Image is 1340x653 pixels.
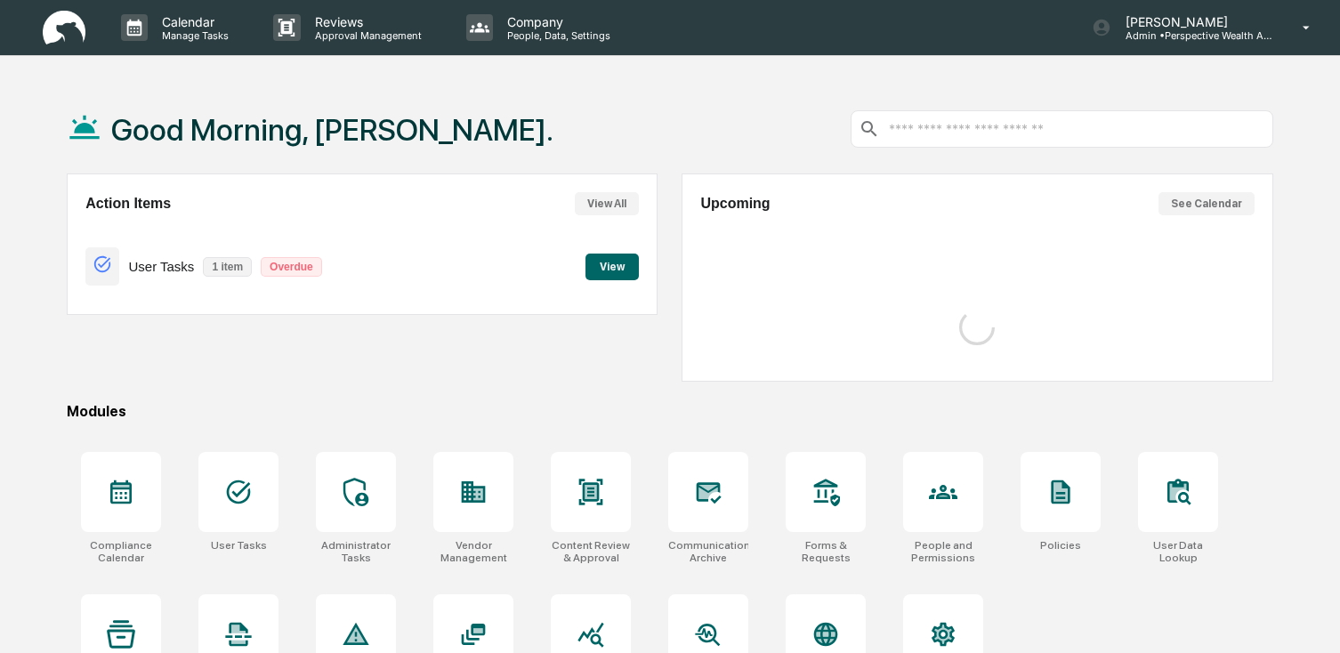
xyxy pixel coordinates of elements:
[700,196,770,212] h2: Upcoming
[261,257,322,277] p: Overdue
[903,539,983,564] div: People and Permissions
[1111,29,1277,42] p: Admin • Perspective Wealth Advisors
[111,112,553,148] h1: Good Morning, [PERSON_NAME].
[1111,14,1277,29] p: [PERSON_NAME]
[67,403,1272,420] div: Modules
[211,539,267,552] div: User Tasks
[575,192,639,215] button: View All
[1138,539,1218,564] div: User Data Lookup
[585,257,639,274] a: View
[148,14,238,29] p: Calendar
[786,539,866,564] div: Forms & Requests
[301,29,431,42] p: Approval Management
[81,539,161,564] div: Compliance Calendar
[1158,192,1255,215] button: See Calendar
[493,14,619,29] p: Company
[203,257,252,277] p: 1 item
[128,259,194,274] p: User Tasks
[585,254,639,280] button: View
[43,11,85,45] img: logo
[148,29,238,42] p: Manage Tasks
[85,196,171,212] h2: Action Items
[433,539,513,564] div: Vendor Management
[551,539,631,564] div: Content Review & Approval
[301,14,431,29] p: Reviews
[668,539,748,564] div: Communications Archive
[1040,539,1081,552] div: Policies
[316,539,396,564] div: Administrator Tasks
[493,29,619,42] p: People, Data, Settings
